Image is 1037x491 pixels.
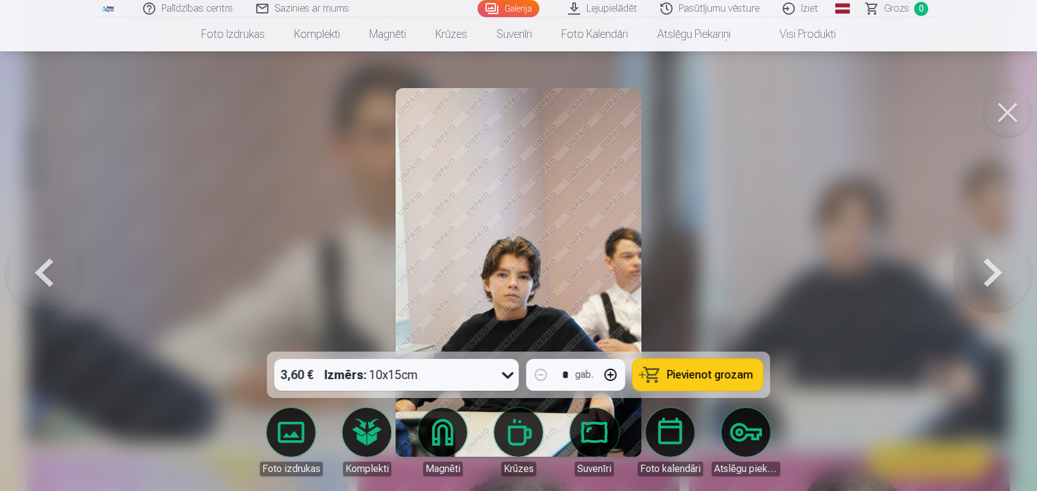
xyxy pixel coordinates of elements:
[484,408,553,476] a: Krūzes
[423,462,463,476] div: Magnēti
[636,408,704,476] a: Foto kalendāri
[575,367,594,382] div: gab.
[643,17,745,51] a: Atslēgu piekariņi
[260,462,323,476] div: Foto izdrukas
[638,462,703,476] div: Foto kalendāri
[186,17,279,51] a: Foto izdrukas
[275,359,320,391] div: 3,60 €
[279,17,355,51] a: Komplekti
[408,408,477,476] a: Magnēti
[325,359,418,391] div: 10x15cm
[421,17,482,51] a: Krūzes
[547,17,643,51] a: Foto kalendāri
[257,408,325,476] a: Foto izdrukas
[745,17,851,51] a: Visi produkti
[501,462,536,476] div: Krūzes
[482,17,547,51] a: Suvenīri
[884,1,909,16] span: Grozs
[575,462,614,476] div: Suvenīri
[667,369,753,380] span: Pievienot grozam
[914,2,928,16] span: 0
[101,5,115,12] img: /fa1
[712,462,780,476] div: Atslēgu piekariņi
[633,359,763,391] button: Pievienot grozam
[343,462,391,476] div: Komplekti
[333,408,401,476] a: Komplekti
[325,366,367,383] strong: Izmērs :
[355,17,421,51] a: Magnēti
[560,408,629,476] a: Suvenīri
[712,408,780,476] a: Atslēgu piekariņi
